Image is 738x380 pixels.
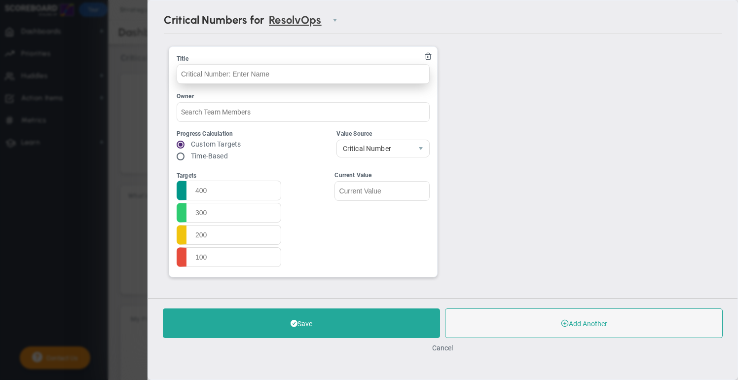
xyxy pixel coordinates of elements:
[177,172,196,179] label: Targets
[177,64,430,84] input: Critical Number: Enter Name
[327,12,343,29] span: select
[264,8,326,32] span: ResolvOps
[413,140,430,157] span: select
[164,13,264,27] span: Critical Numbers for
[163,308,440,338] button: Save
[335,171,430,180] div: Current Value
[177,225,281,245] input: 200
[177,247,281,267] input: 100
[337,129,430,139] div: Value Source
[433,344,453,352] button: Cancel
[177,92,430,101] div: Owner
[177,203,281,223] input: 300
[445,308,723,338] button: Add Another
[177,54,430,64] div: Title
[177,181,281,200] input: 400
[335,181,430,201] input: Current Value
[191,140,241,148] label: Custom Targets
[177,102,430,122] input: Search Team Members
[191,152,228,160] label: Time-Based
[177,129,241,139] div: Progress Calculation
[337,140,413,157] span: Critical Number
